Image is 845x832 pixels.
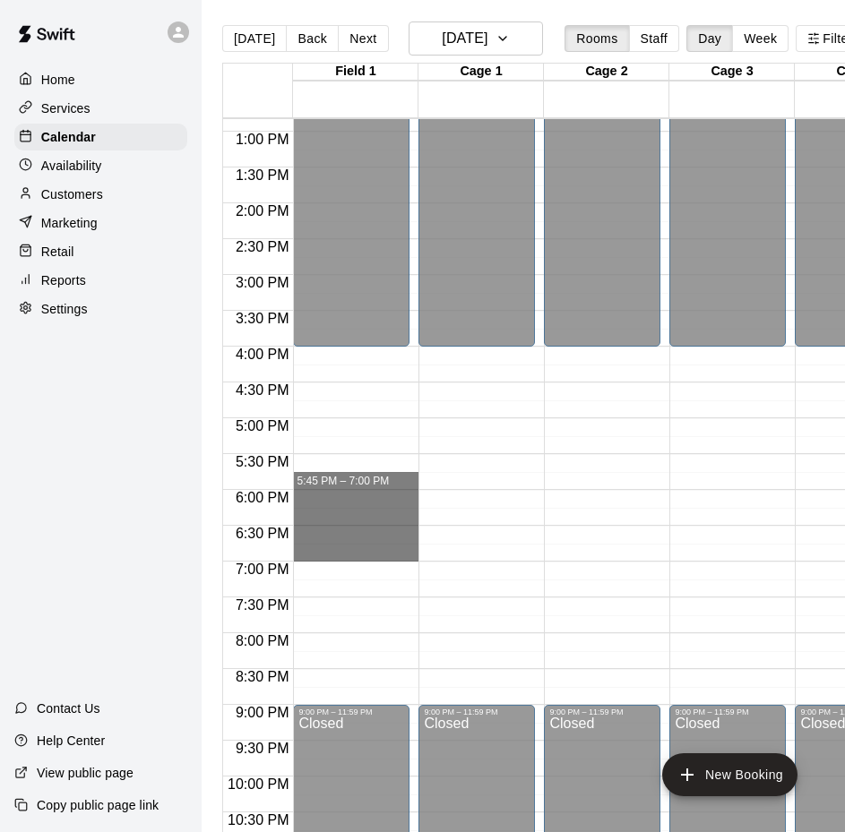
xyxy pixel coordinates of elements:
[231,132,294,147] span: 1:00 PM
[41,271,86,289] p: Reports
[418,64,544,81] div: Cage 1
[338,25,388,52] button: Next
[37,732,105,750] p: Help Center
[14,238,187,265] a: Retail
[669,64,795,81] div: Cage 3
[41,128,96,146] p: Calendar
[41,214,98,232] p: Marketing
[14,210,187,236] a: Marketing
[41,71,75,89] p: Home
[293,64,418,81] div: Field 1
[231,597,294,613] span: 7:30 PM
[14,124,187,150] a: Calendar
[41,99,91,117] p: Services
[41,157,102,175] p: Availability
[686,25,733,52] button: Day
[629,25,680,52] button: Staff
[14,267,187,294] a: Reports
[231,669,294,684] span: 8:30 PM
[37,764,134,782] p: View public page
[662,753,798,796] button: add
[544,64,669,81] div: Cage 2
[14,181,187,208] a: Customers
[14,95,187,122] a: Services
[231,705,294,720] span: 9:00 PM
[41,300,88,318] p: Settings
[231,239,294,254] span: 2:30 PM
[231,347,294,362] span: 4:00 PM
[565,25,629,52] button: Rooms
[231,454,294,469] span: 5:30 PM
[231,275,294,290] span: 3:00 PM
[675,708,780,716] div: 9:00 PM – 11:59 PM
[231,633,294,648] span: 8:00 PM
[14,296,187,322] a: Settings
[223,812,293,828] span: 10:30 PM
[231,382,294,398] span: 4:30 PM
[409,21,543,56] button: [DATE]
[14,152,187,179] a: Availability
[231,526,294,541] span: 6:30 PM
[14,66,187,93] a: Home
[37,796,159,814] p: Copy public page link
[222,25,287,52] button: [DATE]
[286,25,339,52] button: Back
[231,167,294,183] span: 1:30 PM
[231,418,294,433] span: 5:00 PM
[231,490,294,505] span: 6:00 PM
[549,708,655,716] div: 9:00 PM – 11:59 PM
[231,311,294,326] span: 3:30 PM
[231,741,294,756] span: 9:30 PM
[732,25,789,52] button: Week
[41,243,74,261] p: Retail
[37,699,100,717] p: Contact Us
[424,708,530,716] div: 9:00 PM – 11:59 PM
[231,562,294,577] span: 7:00 PM
[41,185,103,203] p: Customers
[442,26,487,51] h6: [DATE]
[223,776,293,792] span: 10:00 PM
[231,203,294,219] span: 2:00 PM
[297,475,389,487] span: 5:45 PM – 7:00 PM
